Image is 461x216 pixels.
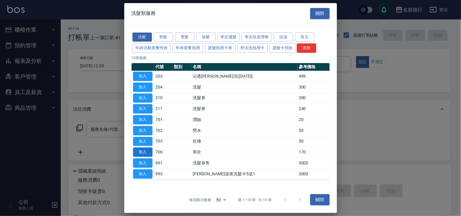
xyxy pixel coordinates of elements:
[154,63,173,71] th: 代號
[191,158,297,169] td: 洗髮券售
[133,169,153,179] button: 加入
[173,63,191,71] th: 類別
[154,114,173,125] td: 701
[297,71,329,82] td: 499
[270,43,296,53] button: 護髮卡預收
[191,147,297,158] td: 單吹
[297,93,329,103] td: 300
[133,83,153,92] button: 加入
[214,192,228,208] div: 50
[133,104,153,113] button: 加入
[189,197,211,203] p: 每頁顯示數量
[297,82,329,93] td: 300
[133,147,153,157] button: 加入
[191,114,297,125] td: 潤絲
[191,93,297,103] td: 洗髮券
[274,32,293,42] button: 頭皮
[297,158,329,169] td: 3000
[196,32,216,42] button: 染髮
[133,137,153,146] button: 加入
[133,93,153,103] button: 加入
[218,32,240,42] button: 單次護髮
[310,8,330,19] button: 關閉
[154,103,173,114] td: 211
[133,115,153,124] button: 加入
[310,194,330,206] button: 關閉
[154,125,173,136] td: 702
[297,136,329,147] td: 50
[154,71,173,82] td: 203
[154,158,173,169] td: 991
[133,158,153,168] button: 加入
[191,63,297,71] th: 名稱
[297,114,329,125] td: 20
[242,32,272,42] button: 單次頭皮理療
[154,32,173,42] button: 剪髮
[297,103,329,114] td: 240
[191,103,297,114] td: 洗髮券
[238,197,272,203] p: 第 1–10 筆 共 10 筆
[175,32,194,42] button: 燙髮
[154,93,173,103] td: 210
[191,168,297,179] td: [PERSON_NAME]滾珠洗髮卡5送1
[133,126,153,135] button: 加入
[191,125,297,136] td: 勞水
[191,71,297,82] td: 沁透[PERSON_NAME]洗([DATE])
[297,168,329,179] td: 3000
[154,147,173,158] td: 706
[132,55,330,61] p: 10 筆服務
[132,32,152,42] button: 洗髮
[237,43,268,53] button: 舒活洗抵用卡
[154,136,173,147] td: 703
[297,43,316,53] button: 清除
[297,63,329,71] th: 參考價格
[297,125,329,136] td: 50
[205,43,236,53] button: 護髮抵用卡卷
[154,168,173,179] td: 993
[173,43,203,53] button: 年終套餐抵用
[297,147,329,158] td: 170
[132,10,156,16] span: 洗髮類服務
[132,43,171,53] button: 年終活動套餐預收
[154,82,173,93] td: 204
[191,136,297,147] td: 吹捲
[191,82,297,93] td: 洗髮
[133,72,153,81] button: 加入
[295,32,315,42] button: 其它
